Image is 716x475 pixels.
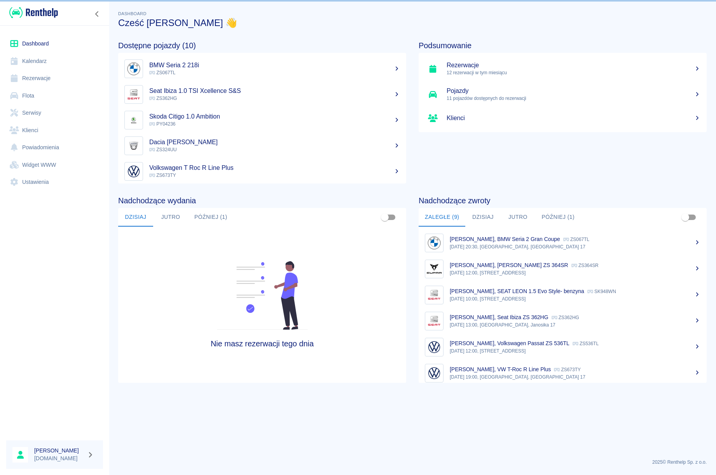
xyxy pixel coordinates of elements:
img: Fleet [212,261,313,330]
img: Image [126,138,141,153]
a: Powiadomienia [6,139,103,156]
button: Dzisiaj [118,208,153,227]
h5: Klienci [447,114,700,122]
h5: BMW Seria 2 218i [149,61,400,69]
p: [PERSON_NAME], VW T-Roc R Line Plus [450,366,551,372]
h5: Dacia [PERSON_NAME] [149,138,400,146]
p: [DATE] 12:00, [STREET_ADDRESS] [450,269,700,276]
h4: Nadchodzące zwroty [419,196,707,205]
span: ZS673TY [149,173,176,178]
span: ZS324UU [149,147,177,152]
a: ImageSeat Ibiza 1.0 TSI Xcellence S&S ZS362HG [118,82,406,107]
a: ImageDacia [PERSON_NAME] ZS324UU [118,133,406,159]
h3: Cześć [PERSON_NAME] 👋 [118,17,707,28]
img: Image [427,262,442,276]
p: ZS673TY [554,367,581,372]
h5: Pojazdy [447,87,700,95]
a: Rezerwacje [6,70,103,87]
h5: Volkswagen T Roc R Line Plus [149,164,400,172]
p: [DATE] 20:30, [GEOGRAPHIC_DATA], [GEOGRAPHIC_DATA] 17 [450,243,700,250]
h4: Nadchodzące wydania [118,196,406,205]
a: Image[PERSON_NAME], [PERSON_NAME] ZS 364SR ZS364SR[DATE] 12:00, [STREET_ADDRESS] [419,256,707,282]
span: Pokaż przypisane tylko do mnie [377,210,392,225]
button: Jutro [153,208,188,227]
button: Zwiń nawigację [91,9,103,19]
button: Później (1) [535,208,581,227]
a: Ustawienia [6,173,103,191]
p: [PERSON_NAME], [PERSON_NAME] ZS 364SR [450,262,568,268]
a: Image[PERSON_NAME], Seat Ibiza ZS 362HG ZS362HG[DATE] 13:00, [GEOGRAPHIC_DATA], Janosika 17 [419,308,707,334]
p: 11 pojazdów dostępnych do rezerwacji [447,95,700,102]
img: Image [126,113,141,127]
a: ImageBMW Seria 2 218i ZS067TL [118,56,406,82]
button: Dzisiaj [465,208,500,227]
p: [DATE] 19:00, [GEOGRAPHIC_DATA], [GEOGRAPHIC_DATA] 17 [450,374,700,381]
a: Klienci [419,107,707,129]
img: Image [427,314,442,328]
span: ZS362HG [149,96,177,101]
a: Klienci [6,122,103,139]
a: Image[PERSON_NAME], BMW Seria 2 Gran Coupe ZS067TL[DATE] 20:30, [GEOGRAPHIC_DATA], [GEOGRAPHIC_DA... [419,230,707,256]
h4: Nie masz rezerwacji tego dnia [154,339,370,348]
h6: [PERSON_NAME] [34,447,84,454]
p: 2025 © Renthelp Sp. z o.o. [118,459,707,466]
a: Image[PERSON_NAME], VW T-Roc R Line Plus ZS673TY[DATE] 19:00, [GEOGRAPHIC_DATA], [GEOGRAPHIC_DATA... [419,360,707,386]
span: PY04236 [149,121,175,127]
p: ZS067TL [563,237,589,242]
a: ImageVolkswagen T Roc R Line Plus ZS673TY [118,159,406,184]
img: Image [126,61,141,76]
span: Pokaż przypisane tylko do mnie [678,210,693,225]
a: Kalendarz [6,52,103,70]
p: [PERSON_NAME], BMW Seria 2 Gran Coupe [450,236,560,242]
a: Image[PERSON_NAME], Volkswagen Passat ZS 536TL ZS536TL[DATE] 12:00, [STREET_ADDRESS] [419,334,707,360]
p: [DATE] 12:00, [STREET_ADDRESS] [450,348,700,355]
img: Image [126,87,141,102]
a: Widget WWW [6,156,103,174]
img: Image [427,366,442,381]
h5: Seat Ibiza 1.0 TSI Xcellence S&S [149,87,400,95]
a: Dashboard [6,35,103,52]
img: Image [427,340,442,355]
img: Image [126,164,141,179]
a: Image[PERSON_NAME], SEAT LEON 1.5 Evo Style- benzyna SK948WN[DATE] 10:00, [STREET_ADDRESS] [419,282,707,308]
img: Image [427,236,442,250]
h5: Rezerwacje [447,61,700,69]
p: [PERSON_NAME], Volkswagen Passat ZS 536TL [450,340,569,346]
p: 12 rezerwacji w tym miesiącu [447,69,700,76]
a: ImageSkoda Citigo 1.0 Ambition PY04236 [118,107,406,133]
button: Zaległe (9) [419,208,465,227]
p: [PERSON_NAME], SEAT LEON 1.5 Evo Style- benzyna [450,288,584,294]
a: Serwisy [6,104,103,122]
p: ZS362HG [552,315,579,320]
p: [DOMAIN_NAME] [34,454,84,463]
a: Renthelp logo [6,6,58,19]
h5: Skoda Citigo 1.0 Ambition [149,113,400,120]
img: Image [427,288,442,302]
p: SK948WN [587,289,616,294]
p: ZS364SR [571,263,599,268]
span: Dashboard [118,11,147,16]
a: Pojazdy11 pojazdów dostępnych do rezerwacji [419,82,707,107]
a: Rezerwacje12 rezerwacji w tym miesiącu [419,56,707,82]
p: [DATE] 10:00, [STREET_ADDRESS] [450,295,700,302]
button: Jutro [500,208,535,227]
span: ZS067TL [149,70,175,75]
h4: Dostępne pojazdy (10) [118,41,406,50]
p: ZS536TL [573,341,599,346]
p: [DATE] 13:00, [GEOGRAPHIC_DATA], Janosika 17 [450,321,700,328]
p: [PERSON_NAME], Seat Ibiza ZS 362HG [450,314,548,320]
img: Renthelp logo [9,6,58,19]
h4: Podsumowanie [419,41,707,50]
button: Później (1) [188,208,234,227]
a: Flota [6,87,103,105]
